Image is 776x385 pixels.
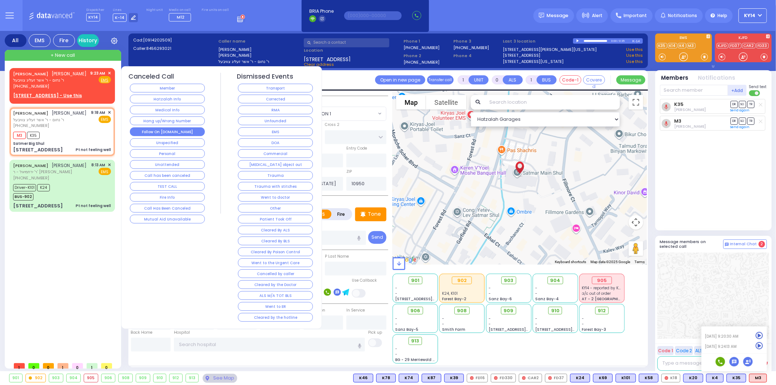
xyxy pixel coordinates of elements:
[76,147,111,152] div: Pt not feeling well
[13,77,87,83] span: ר' נחום - ר' אשר זעליג צוויבעל
[715,36,772,41] label: KJFD
[442,291,458,296] span: K24, K101
[457,307,467,314] span: 908
[346,146,367,151] label: Entry Code
[403,53,451,59] span: Phone 2
[346,307,365,313] label: In Service
[174,330,190,336] label: Hospital
[403,38,451,44] span: Phone 1
[130,127,205,136] button: Follow On [DOMAIN_NAME]
[626,59,643,65] a: Use this
[687,43,696,48] a: M3
[218,52,301,59] label: [PERSON_NAME]
[548,376,552,380] img: red-radio-icon.svg
[683,374,703,382] div: BLS
[535,291,537,296] span: -
[494,376,498,380] img: red-radio-icon.svg
[539,13,544,18] img: message.svg
[403,45,439,50] label: [PHONE_NUMBER]
[537,75,557,84] button: BUS
[29,34,51,47] div: EMS
[442,296,466,302] span: Forest Bay-2
[489,291,491,296] span: -
[174,338,365,352] input: Search hospital
[86,8,104,12] label: Dispatcher
[238,84,313,92] button: Transport
[519,374,542,382] div: CAR2
[394,255,418,265] img: Google
[422,374,441,382] div: K87
[723,239,767,249] button: Internal Chat 2
[143,37,172,43] span: [0914202509]
[72,363,83,369] span: 0
[13,117,87,123] span: ר' נחום - ר' אשר זעליג צוויבעל
[706,374,724,382] div: K4
[730,242,757,247] span: Internal Chat
[129,73,174,80] h4: Canceled Call
[399,374,419,382] div: K74
[489,285,491,291] span: -
[629,215,643,230] button: Map camera controls
[731,101,738,108] span: DR
[99,116,111,123] span: EMS
[626,52,643,59] a: Use this
[616,374,636,382] div: BLS
[57,363,68,369] span: 1
[469,75,489,84] button: UNIT
[442,316,444,321] span: -
[396,95,426,110] button: Show street map
[203,374,237,383] div: See map
[395,357,436,362] span: BG - 29 Merriewold S.
[453,38,501,44] span: Phone 3
[426,95,466,110] button: Show satellite imagery
[130,204,205,213] button: Call Has Been Canceled
[304,56,351,61] span: [STREET_ADDRESS]
[77,34,99,47] a: History
[739,118,746,124] span: SO
[304,107,376,120] span: SECTION 1
[238,204,313,213] button: Other
[411,337,419,345] span: 913
[13,169,87,175] span: ר' ירחמיאל - ר' [PERSON_NAME]
[742,43,756,48] a: CAR2
[86,13,100,21] span: KY14
[130,116,205,125] button: Hang up/Wrong Number
[353,374,373,382] div: BLS
[570,374,590,382] div: K24
[394,255,418,265] a: Open this area in Google Maps (opens a new window)
[13,193,33,201] span: BUS-902
[52,110,87,116] span: [PERSON_NAME]
[84,374,98,382] div: 905
[99,168,111,175] span: EMS
[727,374,746,382] div: K35
[592,12,602,19] span: Alert
[683,374,703,382] div: K20
[411,277,419,284] span: 901
[657,346,674,355] button: Code 1
[51,52,75,59] span: + New call
[503,38,573,44] label: Last 3 location
[489,296,512,302] span: Sanz Bay-6
[510,153,529,181] div: YITZCHOK JOSHUA KORNBLY
[442,321,444,327] span: -
[238,138,313,147] button: DOA
[489,321,491,327] span: -
[238,247,313,256] button: Cleared By Poison Control
[545,374,567,382] div: FD37
[550,277,560,284] span: 904
[452,277,472,285] div: 902
[503,75,523,84] button: ALS
[560,75,581,84] button: Code-1
[749,84,767,90] span: Send text
[49,374,63,382] div: 903
[489,316,491,321] span: -
[657,43,667,48] a: K35
[26,374,46,382] div: 902
[395,346,398,352] span: -
[535,316,537,321] span: -
[698,74,736,82] button: Notifications
[582,316,584,321] span: -
[725,243,729,246] img: comment-alt.png
[353,374,373,382] div: K46
[717,43,728,48] a: KJFD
